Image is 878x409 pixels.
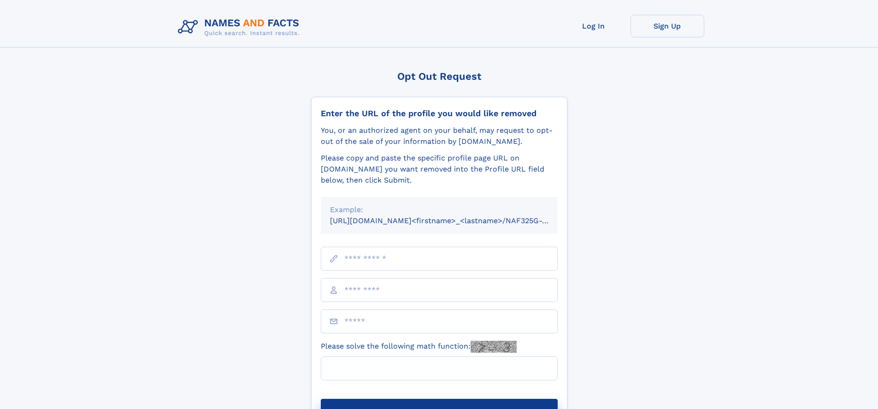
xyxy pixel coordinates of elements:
[631,15,704,37] a: Sign Up
[321,341,517,353] label: Please solve the following math function:
[311,71,567,82] div: Opt Out Request
[330,204,548,215] div: Example:
[557,15,631,37] a: Log In
[321,125,558,147] div: You, or an authorized agent on your behalf, may request to opt-out of the sale of your informatio...
[321,153,558,186] div: Please copy and paste the specific profile page URL on [DOMAIN_NAME] you want removed into the Pr...
[321,108,558,119] div: Enter the URL of the profile you would like removed
[174,15,307,40] img: Logo Names and Facts
[330,216,575,225] small: [URL][DOMAIN_NAME]<firstname>_<lastname>/NAF325G-xxxxxxxx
